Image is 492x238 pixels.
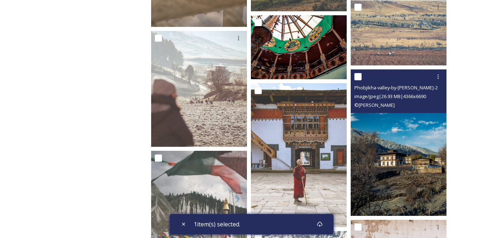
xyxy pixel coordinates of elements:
[151,31,247,147] img: Phobjikha-valley-by-Alicia-Warner-64.jpg
[251,15,347,79] img: Phobjikha-valley-by-Alicia-Warner-3.jpg
[354,93,426,100] span: image/jpeg | 26.93 MB | 4366 x 6690
[351,69,446,216] img: Phobjikha-valley-by-Alicia-Warner-29.jpg
[354,84,448,91] span: Phobjikha-valley-by-[PERSON_NAME]-29.jpg
[194,220,240,229] span: 1 item(s) selected.
[251,83,347,227] img: Phobjikha-valley-by-Alicia-Warner-81.jpg
[354,102,395,108] span: © [PERSON_NAME]
[351,0,446,65] img: Phobjikha-valley-by-Alicia-Warner-2.jpg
